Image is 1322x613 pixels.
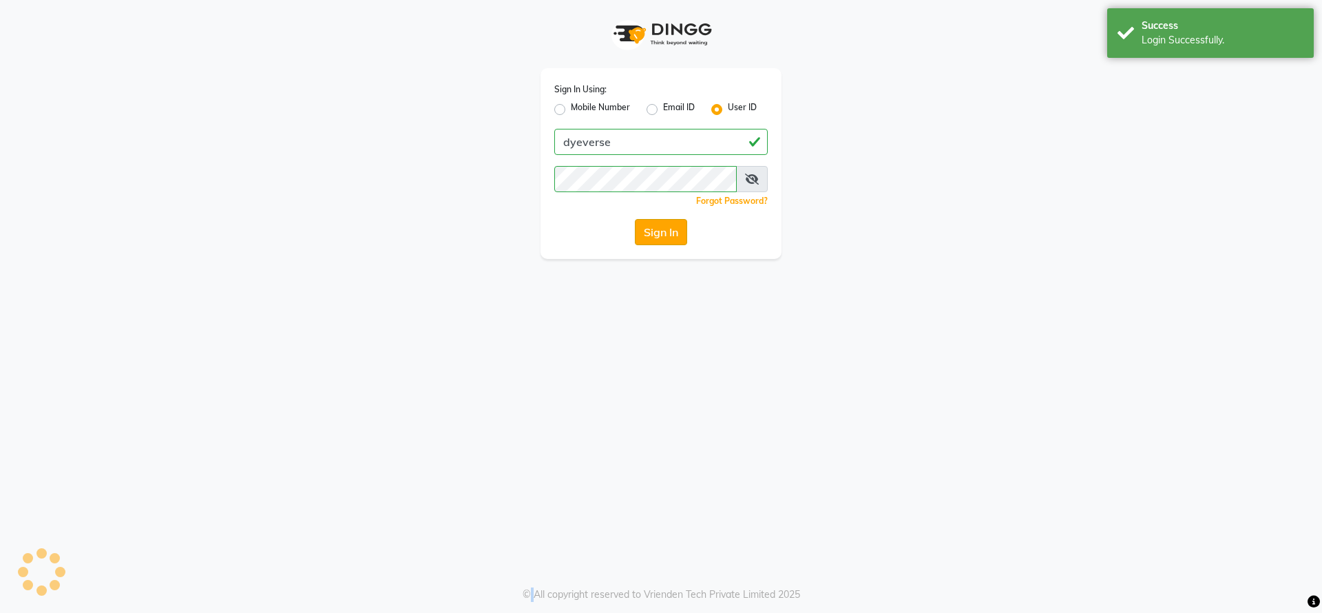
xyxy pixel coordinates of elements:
input: Username [554,129,768,155]
a: Forgot Password? [696,196,768,206]
div: Login Successfully. [1142,33,1303,48]
label: User ID [728,101,757,118]
input: Username [554,166,737,192]
img: logo1.svg [606,14,716,54]
label: Email ID [663,101,695,118]
label: Mobile Number [571,101,630,118]
div: Success [1142,19,1303,33]
button: Sign In [635,219,687,245]
label: Sign In Using: [554,83,607,96]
